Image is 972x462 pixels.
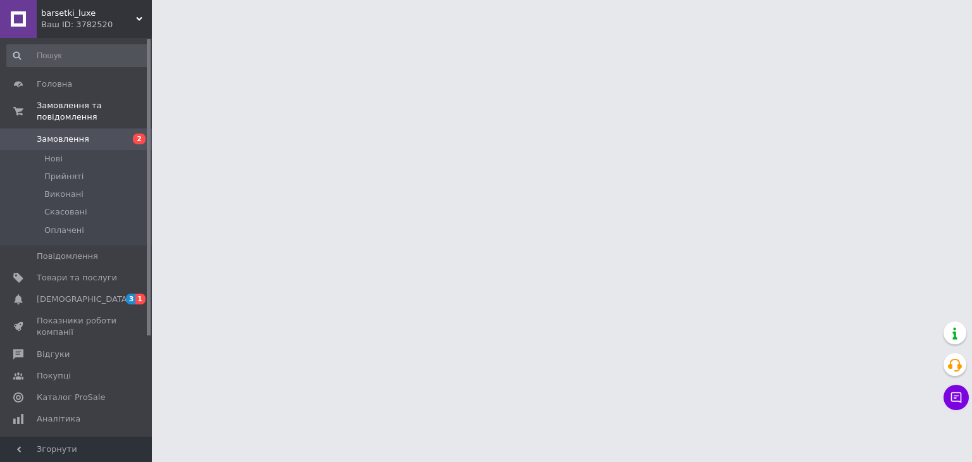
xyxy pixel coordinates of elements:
[37,315,117,338] span: Показники роботи компанії
[37,392,105,403] span: Каталог ProSale
[135,294,146,304] span: 1
[37,294,130,305] span: [DEMOGRAPHIC_DATA]
[44,153,63,165] span: Нові
[37,370,71,382] span: Покупці
[37,272,117,284] span: Товари та послуги
[41,19,152,30] div: Ваш ID: 3782520
[126,294,136,304] span: 3
[41,8,136,19] span: barsetki_luxe
[44,206,87,218] span: Скасовані
[37,78,72,90] span: Головна
[37,251,98,262] span: Повідомлення
[37,413,80,425] span: Аналітика
[37,134,89,145] span: Замовлення
[44,225,84,236] span: Оплачені
[44,189,84,200] span: Виконані
[37,349,70,360] span: Відгуки
[37,435,117,458] span: Інструменти веб-майстра та SEO
[133,134,146,144] span: 2
[37,100,152,123] span: Замовлення та повідомлення
[6,44,149,67] input: Пошук
[44,171,84,182] span: Прийняті
[944,385,969,410] button: Чат з покупцем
